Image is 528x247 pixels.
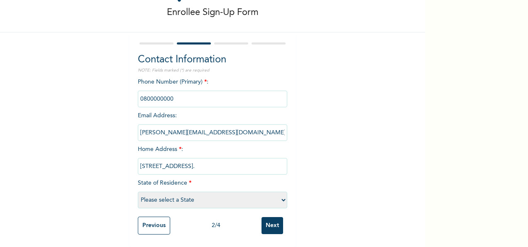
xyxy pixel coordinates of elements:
[167,6,259,20] p: Enrollee Sign-Up Form
[138,79,287,102] span: Phone Number (Primary) :
[138,91,287,107] input: Enter Primary Phone Number
[262,217,283,234] input: Next
[138,113,287,136] span: Email Address :
[138,146,287,169] span: Home Address :
[138,217,170,235] input: Previous
[138,158,287,175] input: Enter home address
[170,221,262,230] div: 2 / 4
[138,124,287,141] input: Enter email Address
[138,67,287,74] p: NOTE: Fields marked (*) are required
[138,180,287,203] span: State of Residence
[138,52,287,67] h2: Contact Information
